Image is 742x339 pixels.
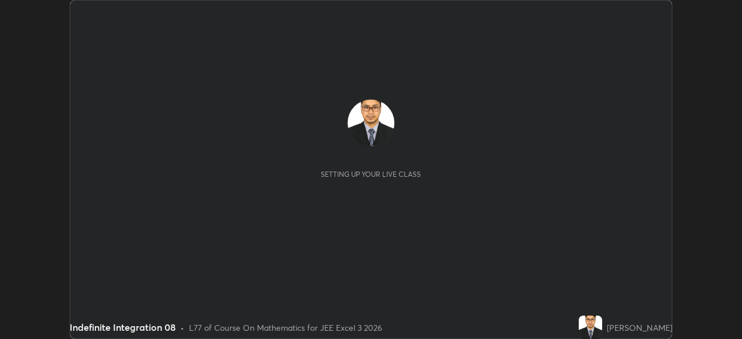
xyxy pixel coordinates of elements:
[70,320,176,334] div: Indefinite Integration 08
[607,321,672,334] div: [PERSON_NAME]
[579,316,602,339] img: 2745fe793a46406aaf557eabbaf1f1be.jpg
[321,170,421,179] div: Setting up your live class
[180,321,184,334] div: •
[348,100,394,146] img: 2745fe793a46406aaf557eabbaf1f1be.jpg
[189,321,382,334] div: L77 of Course On Mathematics for JEE Excel 3 2026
